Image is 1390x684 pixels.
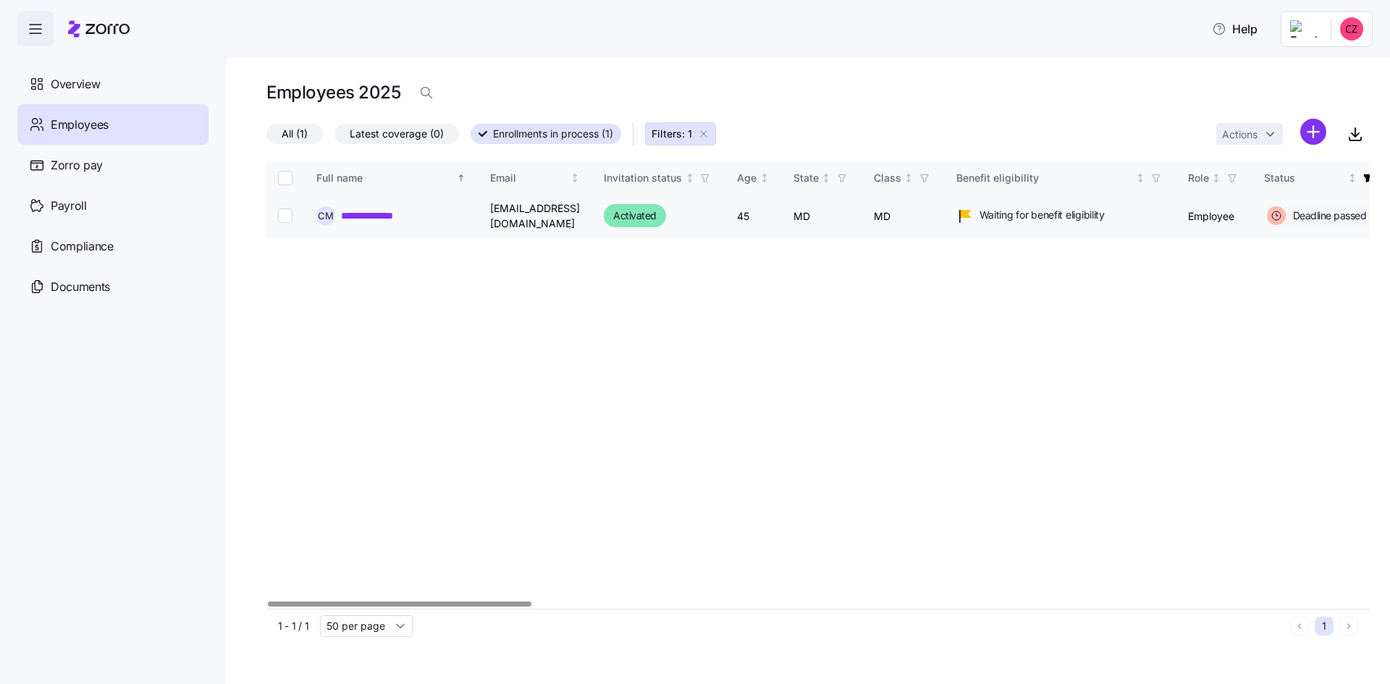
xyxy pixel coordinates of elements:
[725,195,782,238] td: 45
[1339,617,1358,636] button: Next page
[956,170,1133,186] div: Benefit eligibility
[613,207,657,224] span: Activated
[1135,173,1145,183] div: Not sorted
[1264,170,1345,186] div: Status
[1216,123,1283,145] button: Actions
[17,145,208,185] a: Zorro pay
[759,173,770,183] div: Not sorted
[479,195,592,238] td: [EMAIL_ADDRESS][DOMAIN_NAME]
[862,161,945,195] th: ClassNot sorted
[874,170,901,186] div: Class
[570,173,580,183] div: Not sorted
[266,81,400,104] h1: Employees 2025
[278,171,292,185] input: Select all records
[1289,208,1367,223] span: Deadline passed
[17,185,208,226] a: Payroll
[51,116,109,134] span: Employees
[604,170,682,186] div: Invitation status
[479,161,592,195] th: EmailNot sorted
[17,266,208,307] a: Documents
[51,75,100,93] span: Overview
[903,173,914,183] div: Not sorted
[1176,161,1252,195] th: RoleNot sorted
[685,173,695,183] div: Not sorted
[278,208,292,223] input: Select record 1
[51,278,110,296] span: Documents
[1200,14,1269,43] button: Help
[1212,20,1258,38] span: Help
[1188,170,1209,186] div: Role
[1290,20,1319,38] img: Employer logo
[305,161,479,195] th: Full nameSorted ascending
[945,161,1176,195] th: Benefit eligibilityNot sorted
[490,170,568,186] div: Email
[1340,17,1363,41] img: 9727d2863a7081a35fb3372cb5aaeec9
[737,170,757,186] div: Age
[17,104,208,145] a: Employees
[652,127,692,141] span: Filters: 1
[821,173,831,183] div: Not sorted
[17,64,208,104] a: Overview
[1176,195,1252,238] td: Employee
[1290,617,1309,636] button: Previous page
[862,195,945,238] td: MD
[1315,617,1334,636] button: 1
[316,170,454,186] div: Full name
[793,170,819,186] div: State
[782,161,862,195] th: StateNot sorted
[1211,173,1221,183] div: Not sorted
[1300,119,1326,145] svg: add icon
[51,197,87,215] span: Payroll
[350,124,444,143] span: Latest coverage (0)
[980,208,1105,222] span: Waiting for benefit eligibility
[725,161,782,195] th: AgeNot sorted
[493,124,613,143] span: Enrollments in process (1)
[17,226,208,266] a: Compliance
[645,122,716,145] button: Filters: 1
[1222,130,1258,140] span: Actions
[51,237,114,256] span: Compliance
[1252,161,1389,195] th: StatusNot sorted
[51,156,103,174] span: Zorro pay
[278,619,308,633] span: 1 - 1 / 1
[782,195,862,238] td: MD
[318,211,334,221] span: C M
[592,161,725,195] th: Invitation statusNot sorted
[1347,173,1357,183] div: Not sorted
[282,124,308,143] span: All (1)
[456,173,466,183] div: Sorted ascending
